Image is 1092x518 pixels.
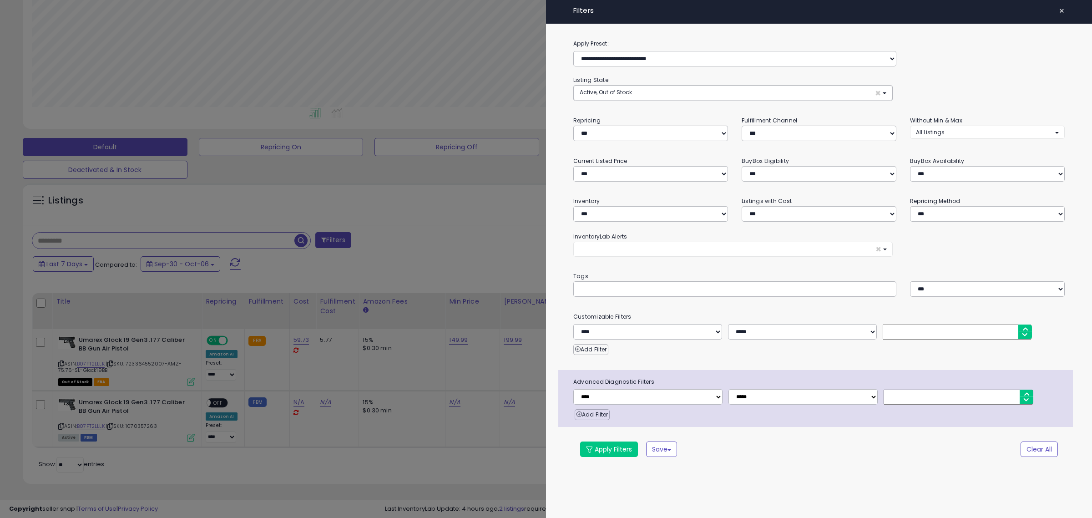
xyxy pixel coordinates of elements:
[580,442,638,457] button: Apply Filters
[646,442,677,457] button: Save
[575,409,610,420] button: Add Filter
[566,377,1073,387] span: Advanced Diagnostic Filters
[875,244,881,254] span: ×
[566,312,1072,322] small: Customizable Filters
[573,242,893,257] button: ×
[580,88,632,96] span: Active, Out of Stock
[1059,5,1065,17] span: ×
[573,157,627,165] small: Current Listed Price
[742,157,789,165] small: BuyBox Eligibility
[573,117,601,124] small: Repricing
[573,197,600,205] small: Inventory
[573,76,608,84] small: Listing State
[910,157,964,165] small: BuyBox Availability
[742,197,792,205] small: Listings with Cost
[742,117,797,124] small: Fulfillment Channel
[574,86,892,101] button: Active, Out of Stock ×
[910,126,1065,139] button: All Listings
[910,197,961,205] small: Repricing Method
[875,88,881,98] span: ×
[1055,5,1068,17] button: ×
[910,117,962,124] small: Without Min & Max
[573,7,1065,15] h4: Filters
[566,39,1072,49] label: Apply Preset:
[573,233,627,240] small: InventoryLab Alerts
[1021,442,1058,457] button: Clear All
[566,271,1072,281] small: Tags
[916,128,945,136] span: All Listings
[573,344,608,355] button: Add Filter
